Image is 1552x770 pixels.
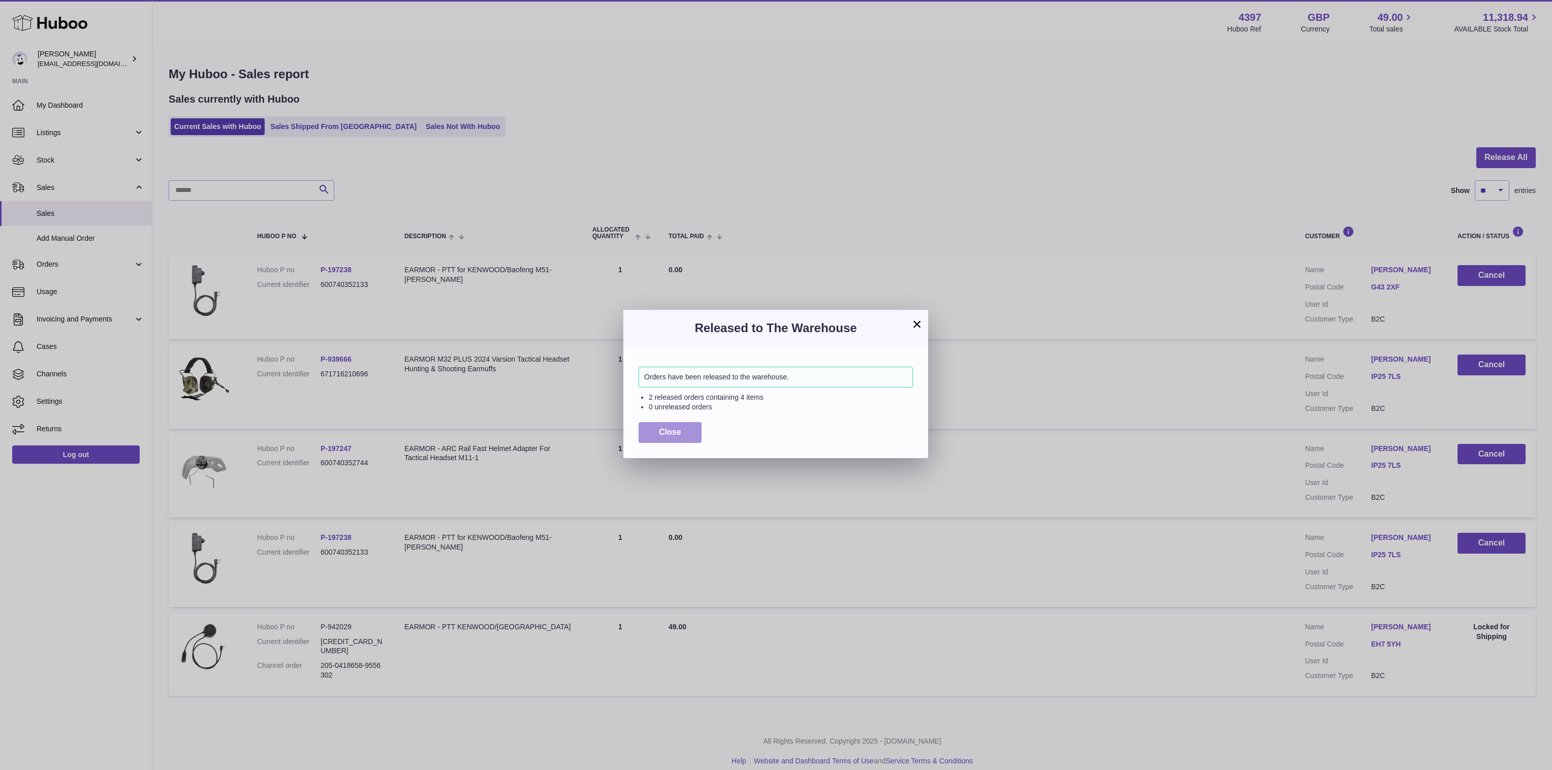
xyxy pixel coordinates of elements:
button: × [911,318,923,330]
button: Close [639,422,702,443]
div: Orders have been released to the warehouse. [639,367,913,388]
span: Close [659,428,681,436]
h3: Released to The Warehouse [639,320,913,336]
li: 2 released orders containing 4 items [649,393,913,402]
li: 0 unreleased orders [649,402,913,412]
